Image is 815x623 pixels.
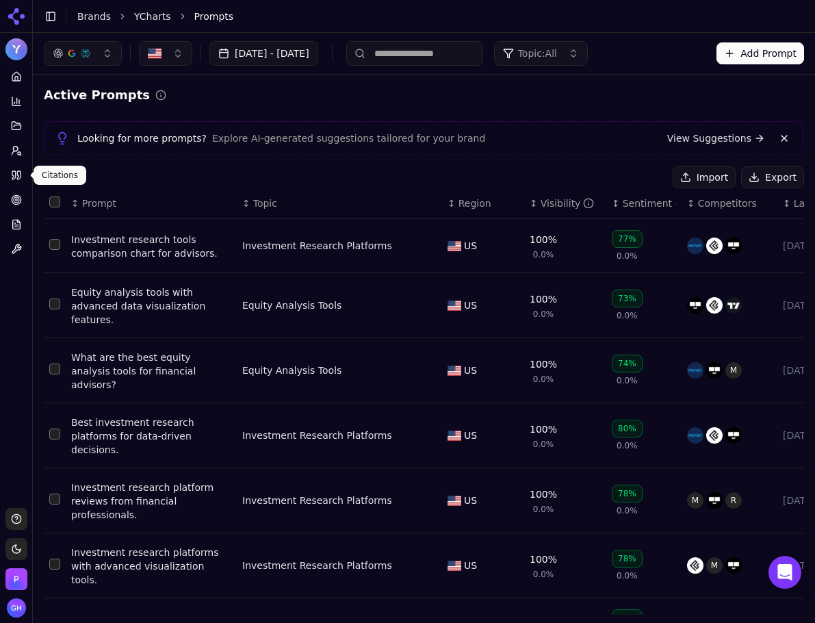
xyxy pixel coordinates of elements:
img: koyfin [687,557,703,574]
img: US flag [448,431,461,441]
img: US flag [448,496,461,506]
h2: Active Prompts [44,86,150,105]
img: bloomberg terminal [687,297,703,314]
span: US [464,559,477,572]
span: M [706,557,723,574]
img: koyfin [706,238,723,254]
span: 0.0% [617,310,638,321]
div: Citations [34,166,86,185]
button: Select row 3 [49,364,60,374]
div: 100% [530,233,557,246]
span: 0.0% [617,570,638,581]
img: US flag [448,241,461,251]
img: bloomberg terminal [725,557,742,574]
a: Investment research platform reviews from financial professionals. [71,481,231,522]
img: bloomberg terminal [725,238,742,254]
img: factset [687,362,703,379]
div: 80% [612,420,643,437]
div: 100% [530,422,557,436]
a: Investment Research Platforms [242,494,392,507]
span: Looking for more prompts? [77,131,207,145]
th: Topic [237,188,442,219]
a: Best investment research platforms for data-driven decisions. [71,416,231,457]
span: 0.0% [617,505,638,516]
span: R [725,492,742,509]
div: 100% [530,292,557,306]
div: 78% [612,485,643,503]
th: Prompt [66,188,237,219]
span: Topic [253,196,277,210]
img: US flag [448,366,461,376]
button: Open user button [7,598,26,618]
th: sentiment [606,188,682,219]
img: factset [687,238,703,254]
img: Grace Hallen [7,598,26,618]
div: ↕Topic [242,196,437,210]
button: Import [673,166,736,188]
a: YCharts [134,10,171,23]
span: US [464,239,477,253]
th: Competitors [682,188,777,219]
img: Perrill [5,568,27,590]
div: 100% [530,357,557,371]
nav: breadcrumb [77,10,777,23]
div: 74% [612,355,643,372]
div: ↕Prompt [71,196,231,210]
button: Select row 2 [49,298,60,309]
span: 0.0% [617,375,638,386]
img: US flag [448,561,461,571]
span: 0.0% [533,374,554,385]
th: brandMentionRate [524,188,606,219]
a: Investment Research Platforms [242,239,392,253]
button: Export [741,166,804,188]
img: bloomberg terminal [725,427,742,444]
th: Region [442,188,524,219]
span: 0.0% [617,440,638,451]
span: US [464,298,477,312]
span: M [725,362,742,379]
div: ↕Region [448,196,519,210]
span: US [464,494,477,507]
div: Visibility [541,196,595,210]
div: 100% [530,552,557,566]
button: Add Prompt [716,42,804,64]
div: Equity Analysis Tools [242,298,341,312]
a: Investment Research Platforms [242,429,392,442]
span: Region [458,196,491,210]
a: Equity analysis tools with advanced data visualization features. [71,285,231,327]
button: Current brand: YCharts [5,38,27,60]
div: What are the best equity analysis tools for financial advisors? [71,351,231,392]
img: YCharts [5,38,27,60]
a: Brands [77,11,111,22]
span: 0.0% [533,249,554,260]
div: 100% [530,487,557,501]
button: Dismiss banner [776,130,792,147]
span: Prompt [82,196,116,210]
span: 0.0% [617,251,638,262]
button: Select all rows [49,196,60,207]
span: 0.0% [533,309,554,320]
img: bloomberg terminal [706,492,723,509]
div: 78% [612,550,643,568]
a: Investment Research Platforms [242,559,392,572]
div: Sentiment [623,196,676,210]
span: US [464,429,477,442]
a: Investment research tools comparison chart for advisors. [71,233,231,260]
button: Select row 1 [49,239,60,250]
span: US [464,364,477,377]
a: Equity Analysis Tools [242,364,341,377]
img: koyfin [706,297,723,314]
img: tradingview [725,297,742,314]
div: 73% [612,290,643,307]
span: M [687,492,703,509]
a: Investment research platforms with advanced visualization tools. [71,546,231,587]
